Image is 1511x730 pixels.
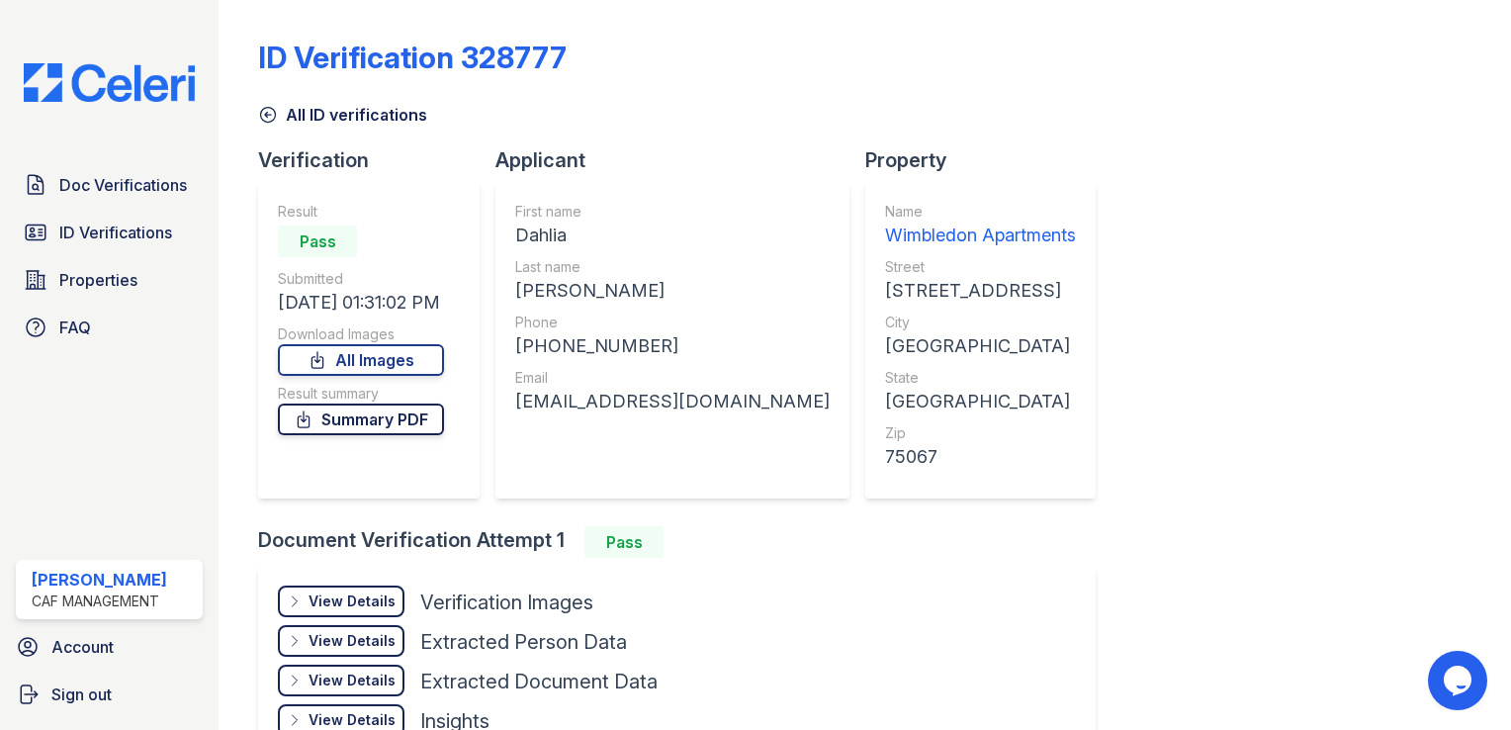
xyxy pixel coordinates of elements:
[885,423,1076,443] div: Zip
[885,388,1076,415] div: [GEOGRAPHIC_DATA]
[8,627,211,667] a: Account
[495,146,865,174] div: Applicant
[258,146,495,174] div: Verification
[584,526,664,558] div: Pass
[515,257,830,277] div: Last name
[885,222,1076,249] div: Wimbledon Apartments
[32,568,167,592] div: [PERSON_NAME]
[515,202,830,222] div: First name
[278,226,357,257] div: Pass
[309,592,396,611] div: View Details
[8,675,211,714] a: Sign out
[16,308,203,347] a: FAQ
[51,683,112,706] span: Sign out
[278,289,444,317] div: [DATE] 01:31:02 PM
[515,222,830,249] div: Dahlia
[515,368,830,388] div: Email
[51,635,114,659] span: Account
[885,277,1076,305] div: [STREET_ADDRESS]
[16,165,203,205] a: Doc Verifications
[278,384,444,404] div: Result summary
[278,324,444,344] div: Download Images
[885,368,1076,388] div: State
[420,628,627,656] div: Extracted Person Data
[278,344,444,376] a: All Images
[309,631,396,651] div: View Details
[420,668,658,695] div: Extracted Document Data
[309,671,396,690] div: View Details
[16,213,203,252] a: ID Verifications
[515,277,830,305] div: [PERSON_NAME]
[885,202,1076,249] a: Name Wimbledon Apartments
[1428,651,1491,710] iframe: chat widget
[278,404,444,435] a: Summary PDF
[515,388,830,415] div: [EMAIL_ADDRESS][DOMAIN_NAME]
[278,202,444,222] div: Result
[885,443,1076,471] div: 75067
[515,332,830,360] div: [PHONE_NUMBER]
[59,268,137,292] span: Properties
[32,592,167,611] div: CAF Management
[309,710,396,730] div: View Details
[885,257,1076,277] div: Street
[885,313,1076,332] div: City
[59,316,91,339] span: FAQ
[8,63,211,102] img: CE_Logo_Blue-a8612792a0a2168367f1c8372b55b34899dd931a85d93a1a3d3e32e68fde9ad4.png
[278,269,444,289] div: Submitted
[885,202,1076,222] div: Name
[59,173,187,197] span: Doc Verifications
[515,313,830,332] div: Phone
[59,221,172,244] span: ID Verifications
[420,589,593,616] div: Verification Images
[258,526,1111,558] div: Document Verification Attempt 1
[16,260,203,300] a: Properties
[885,332,1076,360] div: [GEOGRAPHIC_DATA]
[258,103,427,127] a: All ID verifications
[258,40,567,75] div: ID Verification 328777
[865,146,1111,174] div: Property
